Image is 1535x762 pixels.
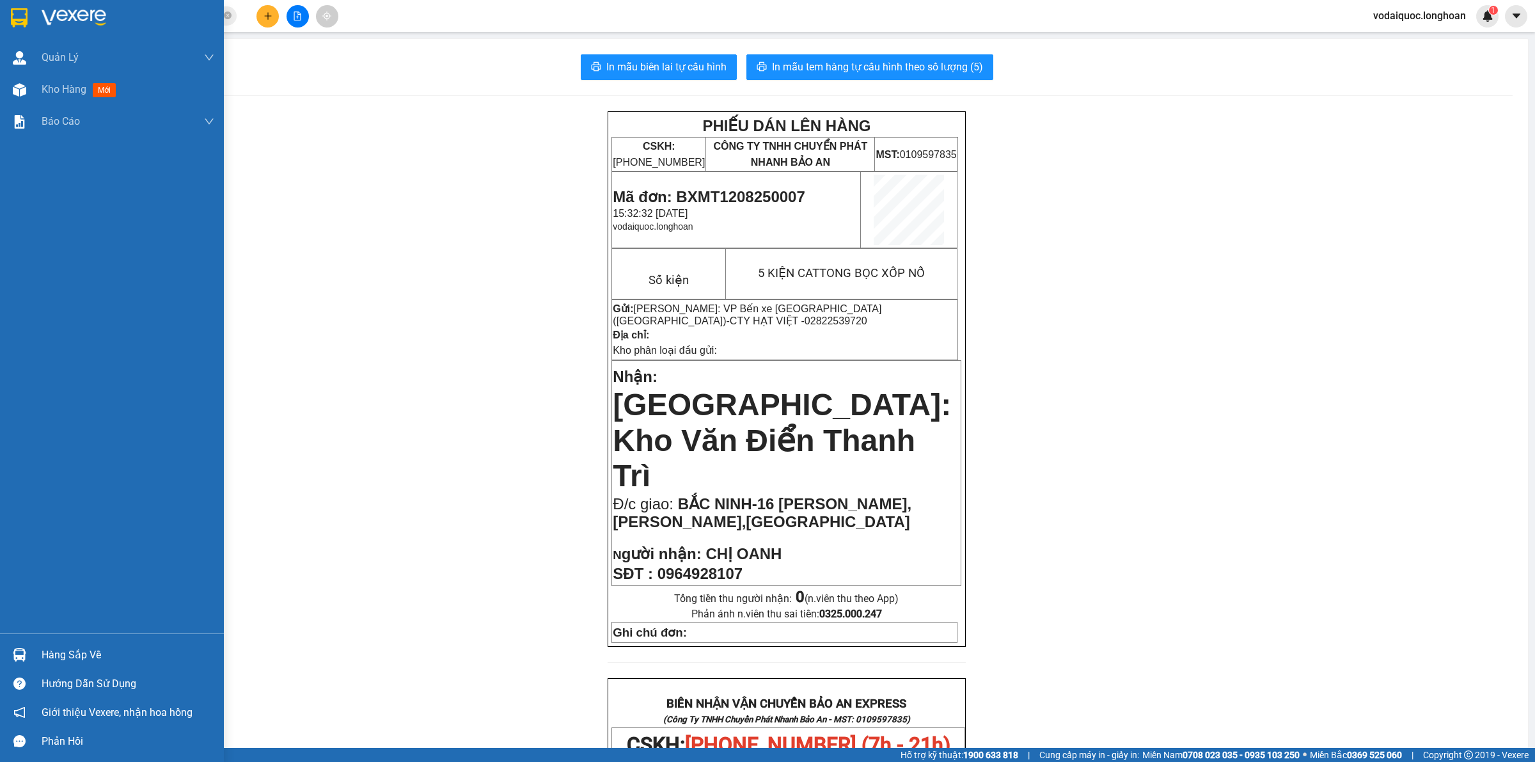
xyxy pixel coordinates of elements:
[613,208,688,219] span: 15:32:32 [DATE]
[264,12,272,20] span: plus
[204,52,214,63] span: down
[727,315,867,326] span: -
[101,28,255,51] span: CÔNG TY TNHH CHUYỂN PHÁT NHANH BẢO AN
[705,545,782,562] span: CHỊ OANH
[1482,10,1493,22] img: icon-new-feature
[613,548,701,562] strong: N
[613,329,649,340] strong: Địa chỉ:
[93,83,116,97] span: mới
[581,54,737,80] button: printerIn mẫu biên lai tự cấu hình
[13,51,26,65] img: warehouse-icon
[613,141,705,168] span: [PHONE_NUMBER]
[5,88,80,99] span: 15:32:32 [DATE]
[796,588,805,606] strong: 0
[35,28,68,38] strong: CSKH:
[1464,750,1473,759] span: copyright
[1039,748,1139,762] span: Cung cấp máy in - giấy in:
[685,733,950,757] span: [PHONE_NUMBER] (7h - 21h)
[1142,748,1300,762] span: Miền Nam
[901,748,1018,762] span: Hỗ trợ kỹ thuật:
[1028,748,1030,762] span: |
[657,565,743,582] span: 0964928107
[1412,748,1413,762] span: |
[1303,752,1307,758] span: ⚪️
[11,8,28,28] img: logo-vxr
[90,6,258,23] strong: PHIẾU DÁN LÊN HÀNG
[42,732,214,751] div: Phản hồi
[613,495,677,512] span: Đ/c giao:
[772,59,983,75] span: In mẫu tem hàng tự cấu hình theo số lượng (5)
[674,592,899,605] span: Tổng tiền thu người nhận:
[224,12,232,19] span: close-circle
[5,28,97,50] span: [PHONE_NUMBER]
[805,315,867,326] span: 02822539720
[316,5,338,28] button: aim
[1511,10,1522,22] span: caret-down
[730,315,867,326] span: CTY HẠT VIỆT -
[1363,8,1476,24] span: vodaiquoc.longhoan
[13,648,26,662] img: warehouse-icon
[293,12,302,20] span: file-add
[613,368,657,385] span: Nhận:
[13,83,26,97] img: warehouse-icon
[691,608,882,620] span: Phản ánh n.viên thu sai tiền:
[757,61,767,74] span: printer
[613,345,717,356] span: Kho phân loại đầu gửi:
[649,273,689,287] span: Số kiện
[963,750,1018,760] strong: 1900 633 818
[42,49,79,65] span: Quản Lý
[702,117,870,134] strong: PHIẾU DÁN LÊN HÀNG
[1347,750,1402,760] strong: 0369 525 060
[42,113,80,129] span: Báo cáo
[613,303,881,326] span: [PERSON_NAME]: VP Bến xe [GEOGRAPHIC_DATA] ([GEOGRAPHIC_DATA])
[1489,6,1498,15] sup: 1
[713,141,867,168] span: CÔNG TY TNHH CHUYỂN PHÁT NHANH BẢO AN
[1310,748,1402,762] span: Miền Bắc
[613,221,693,232] span: vodaiquoc.longhoan
[666,697,906,711] strong: BIÊN NHẬN VẬN CHUYỂN BẢO AN EXPRESS
[613,565,653,582] strong: SĐT :
[42,646,214,665] div: Hàng sắp về
[256,5,279,28] button: plus
[819,608,882,620] strong: 0325.000.247
[663,715,910,724] strong: (Công Ty TNHH Chuyển Phát Nhanh Bảo An - MST: 0109597835)
[13,706,26,718] span: notification
[796,592,899,605] span: (n.viên thu theo App)
[643,141,675,152] strong: CSKH:
[876,149,956,160] span: 0109597835
[622,545,702,562] span: gười nhận:
[606,59,727,75] span: In mẫu biên lai tự cấu hình
[322,12,331,20] span: aim
[613,303,633,314] strong: Gửi:
[42,704,193,720] span: Giới thiệu Vexere, nhận hoa hồng
[758,266,925,280] span: 5 KIỆN CATTONG BỌC XỐP NỔ
[1183,750,1300,760] strong: 0708 023 035 - 0935 103 250
[13,115,26,129] img: solution-icon
[591,61,601,74] span: printer
[627,733,950,757] span: CSKH:
[13,735,26,747] span: message
[5,68,197,86] span: Mã đơn: BXMT1208250007
[613,626,687,639] strong: Ghi chú đơn:
[13,678,26,690] span: question-circle
[613,188,805,205] span: Mã đơn: BXMT1208250007
[224,10,232,22] span: close-circle
[42,674,214,694] div: Hướng dẫn sử dụng
[42,83,86,95] span: Kho hàng
[204,116,214,127] span: down
[876,149,899,160] strong: MST:
[1505,5,1527,28] button: caret-down
[287,5,309,28] button: file-add
[613,388,951,493] span: [GEOGRAPHIC_DATA]: Kho Văn Điển Thanh Trì
[1491,6,1495,15] span: 1
[613,495,911,530] span: BẮC NINH-16 [PERSON_NAME],[PERSON_NAME],[GEOGRAPHIC_DATA]
[746,54,993,80] button: printerIn mẫu tem hàng tự cấu hình theo số lượng (5)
